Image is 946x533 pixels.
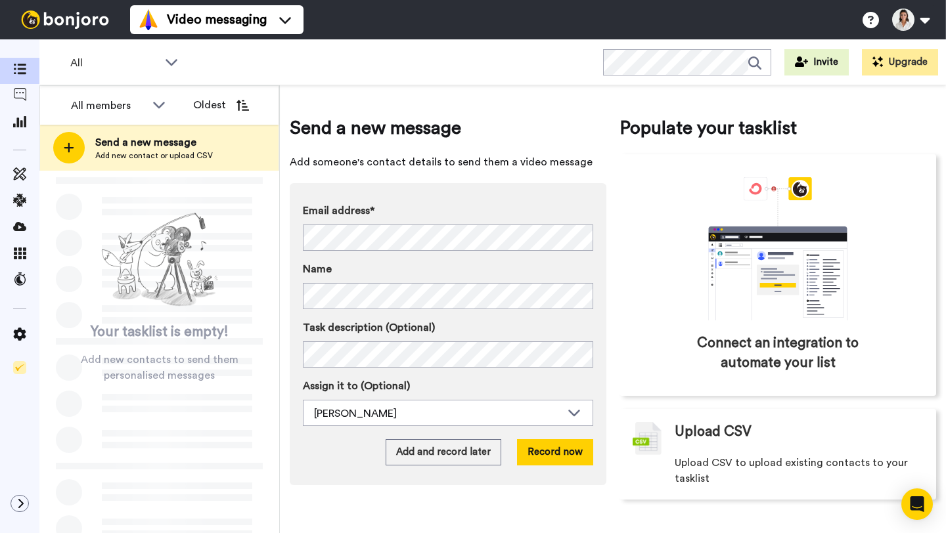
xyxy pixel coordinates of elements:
[679,177,876,320] div: animation
[91,322,229,342] span: Your tasklist is empty!
[94,207,225,312] img: ready-set-action.png
[901,488,933,520] div: Open Intercom Messenger
[183,92,259,118] button: Oldest
[167,11,267,29] span: Video messaging
[675,455,923,486] span: Upload CSV to upload existing contacts to your tasklist
[290,154,606,170] span: Add someone's contact details to send them a video message
[95,135,213,150] span: Send a new message
[303,203,593,219] label: Email address*
[862,49,938,75] button: Upgrade
[675,422,752,442] span: Upload CSV
[71,98,146,114] div: All members
[675,333,880,373] span: Connect an integration to automate your list
[619,115,936,141] span: Populate your tasklist
[303,378,593,394] label: Assign it to (Optional)
[290,115,606,141] span: Send a new message
[16,11,114,29] img: bj-logo-header-white.svg
[95,150,213,161] span: Add new contact or upload CSV
[70,55,158,71] span: All
[303,261,332,277] span: Name
[303,320,593,335] label: Task description (Optional)
[784,49,849,75] button: Invite
[633,422,662,455] img: csv-grey.png
[13,361,26,374] img: Checklist.svg
[517,439,593,465] button: Record now
[138,9,159,30] img: vm-color.svg
[59,352,259,383] span: Add new contacts to send them personalised messages
[314,406,561,421] div: [PERSON_NAME]
[386,439,501,465] button: Add and record later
